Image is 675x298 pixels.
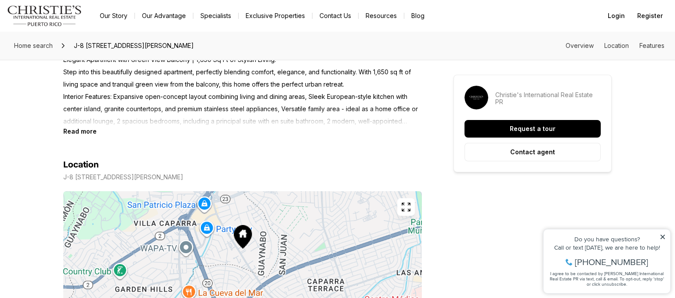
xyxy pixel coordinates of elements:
[14,42,53,49] span: Home search
[604,42,629,49] a: Skip to: Location
[632,7,668,25] button: Register
[637,12,663,19] span: Register
[63,54,422,127] p: Elegant Apartment with Green View Balcony | 1,650 Sq Ft of Stylish Living. Step into this beautif...
[566,42,594,49] a: Skip to: Overview
[63,174,183,181] p: J-8 [STREET_ADDRESS][PERSON_NAME]
[359,10,404,22] a: Resources
[602,7,630,25] button: Login
[11,39,56,53] a: Home search
[11,54,125,71] span: I agree to be contacted by [PERSON_NAME] International Real Estate PR via text, call & email. To ...
[404,10,432,22] a: Blog
[510,149,555,156] p: Contact agent
[193,10,238,22] a: Specialists
[608,12,625,19] span: Login
[7,5,82,26] img: logo
[510,125,555,132] p: Request a tour
[36,41,109,50] span: [PHONE_NUMBER]
[312,10,358,22] button: Contact Us
[9,20,127,26] div: Do you have questions?
[566,42,664,49] nav: Page section menu
[495,91,601,105] p: Christie's International Real Estate PR
[639,42,664,49] a: Skip to: Features
[63,127,97,135] button: Read more
[465,120,601,138] button: Request a tour
[465,143,601,161] button: Contact agent
[70,39,197,53] span: J-8 [STREET_ADDRESS][PERSON_NAME]
[135,10,193,22] a: Our Advantage
[93,10,134,22] a: Our Story
[63,160,99,170] h4: Location
[239,10,312,22] a: Exclusive Properties
[9,28,127,34] div: Call or text [DATE], we are here to help!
